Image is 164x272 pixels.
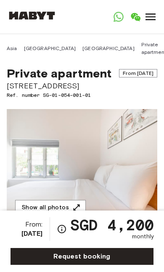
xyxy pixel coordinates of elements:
img: Marketing picture of unit SG-01-054-001-01 [7,109,157,224]
a: [GEOGRAPHIC_DATA] [82,45,135,52]
span: SGD 4,200 [70,217,154,232]
span: [STREET_ADDRESS] [7,80,157,91]
button: Show all photos [15,200,86,216]
img: Habyt [7,11,57,20]
span: From [DATE] [119,69,157,77]
b: [DATE] [21,229,43,237]
span: Ref. number SG-01-054-001-01 [7,91,157,99]
span: monthly [132,232,154,241]
a: Asia [7,45,17,52]
a: Request booking [10,248,154,265]
a: [GEOGRAPHIC_DATA] [24,45,76,52]
svg: Check cost overview for full price breakdown. Please note that discounts apply to new joiners onl... [57,224,67,234]
span: From: [10,220,43,238]
span: Private apartment [7,66,112,80]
